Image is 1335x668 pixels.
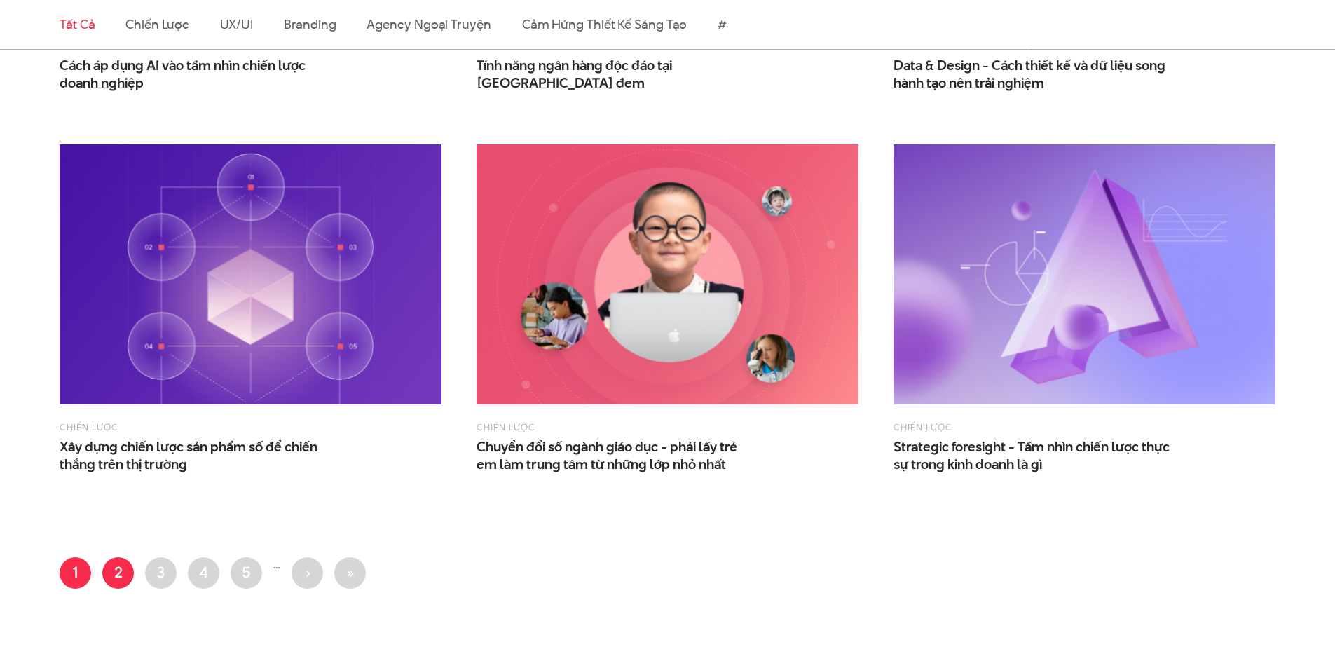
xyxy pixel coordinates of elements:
span: doanh nghiệp [60,74,144,92]
a: 3 [145,557,177,589]
a: Strategic foresight - Tầm nhìn chiến lược thựcsự trong kinh doanh là gì [894,438,1174,473]
a: UX/UI [220,15,254,33]
span: Cách áp dụng AI vào tầm nhìn chiến lược [60,57,340,92]
a: Xây dựng chiến lược sản phẩm số để chiếnthắng trên thị trường [60,438,340,473]
a: Branding [284,15,336,33]
li: … [273,557,280,572]
img: Xây dựng chiến lược sản phẩm số để chiến thắng trên thị trường [60,144,441,404]
a: UX/UI [477,39,504,52]
img: Chuyển đổi số ngành giáo dục [477,144,858,404]
a: Chiến lược [60,421,118,433]
a: Agency ngoại truyện [367,15,491,33]
a: Chiến lược [125,15,189,33]
a: Chuyển đổi số ngành giáo dục - phải lấy trẻem làm trung tâm từ những lớp nhỏ nhất [477,438,757,473]
a: Data & Design - Cách thiết kế và dữ liệu songhành tạo nên trải nghiệm [894,57,1174,92]
a: 2 [102,557,134,589]
a: Cảm hứng thiết kế sáng tạo [894,39,1042,52]
a: Tính năng ngân hàng độc đáo tại [GEOGRAPHIC_DATA] đem [477,57,757,92]
span: Chuyển đổi số ngành giáo dục - phải lấy trẻ [477,438,757,473]
span: Xây dựng chiến lược sản phẩm số để chiến [60,438,340,473]
a: UX/UI [60,39,87,52]
a: 5 [231,557,262,589]
span: hành tạo nên trải nghiệm [894,74,1044,92]
span: Strategic foresight - Tầm nhìn chiến lược thực [894,438,1174,473]
a: Chiến lược [894,421,952,433]
a: Chiến lược [477,421,535,433]
span: thắng trên thị trường [60,456,187,473]
span: › [305,561,310,582]
span: » [345,561,355,582]
a: Tất cả [60,15,95,33]
img: Strategic foresight - Tầm nhìn chiến lược thực sự trong kinh doanh là gì [894,144,1275,404]
a: # [718,15,727,33]
span: sự trong kinh doanh là gì [894,456,1042,473]
a: Cách áp dụng AI vào tầm nhìn chiến lượcdoanh nghiệp [60,57,340,92]
a: 4 [188,557,219,589]
span: em làm trung tâm từ những lớp nhỏ nhất [477,456,726,473]
a: Cảm hứng thiết kế sáng tạo [522,15,687,33]
span: Data & Design - Cách thiết kế và dữ liệu song [894,57,1174,92]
